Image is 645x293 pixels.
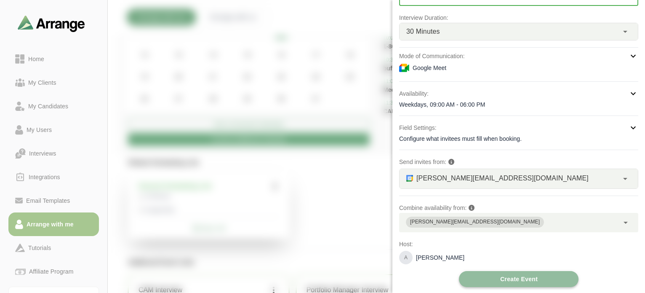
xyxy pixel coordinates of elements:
[399,203,638,213] p: Combine availability from:
[459,271,578,287] button: Create Event
[399,51,465,61] p: Mode of Communication:
[18,15,85,32] img: arrangeai-name-small-logo.4d2b8aee.svg
[26,266,77,277] div: Affiliate Program
[8,236,99,260] a: Tutorials
[8,47,99,71] a: Home
[399,13,638,23] p: Interview Duration:
[399,63,638,73] div: Google Meet
[8,260,99,283] a: Affiliate Program
[25,54,48,64] div: Home
[410,218,540,226] div: [PERSON_NAME][EMAIL_ADDRESS][DOMAIN_NAME]
[25,78,60,88] div: My Clients
[26,148,59,159] div: Interviews
[399,89,429,99] p: Availability:
[25,243,54,253] div: Tutorials
[406,26,440,37] span: 30 Minutes
[399,251,413,264] div: A
[406,175,413,182] img: GOOGLE
[23,196,73,206] div: Email Templates
[8,165,99,189] a: Integrations
[25,101,72,111] div: My Candidates
[23,219,77,229] div: Arrange with me
[8,118,99,142] a: My Users
[416,173,589,184] span: [PERSON_NAME][EMAIL_ADDRESS][DOMAIN_NAME]
[8,212,99,236] a: Arrange with me
[8,94,99,118] a: My Candidates
[399,239,638,249] p: Host:
[8,71,99,94] a: My Clients
[399,134,638,143] div: Configure what invitees must fill when booking.
[8,189,99,212] a: Email Templates
[399,63,409,73] img: Meeting Mode Icon
[500,271,538,287] span: Create Event
[25,172,64,182] div: Integrations
[399,123,437,133] p: Field Settings:
[399,100,638,109] div: Weekdays, 09:00 AM - 06:00 PM
[8,142,99,165] a: Interviews
[399,157,638,167] p: Send invites from:
[416,253,464,262] p: [PERSON_NAME]
[23,125,55,135] div: My Users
